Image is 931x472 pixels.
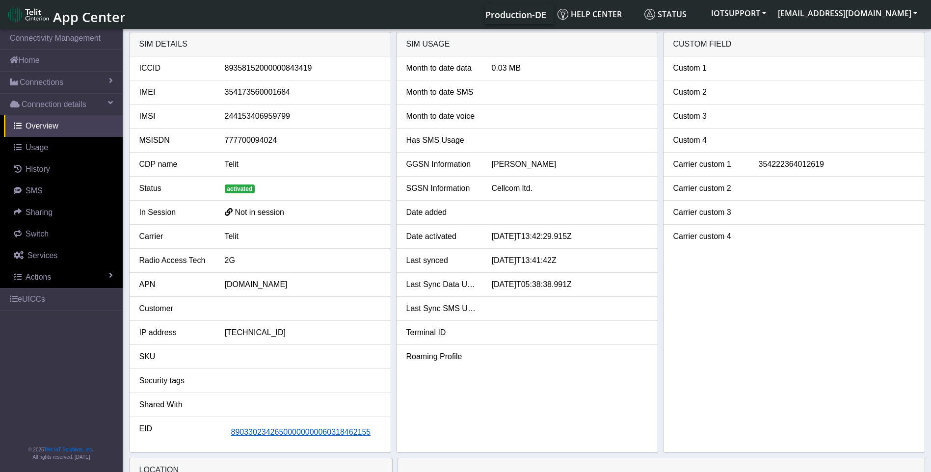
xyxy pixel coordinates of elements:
span: Not in session [235,208,285,216]
div: GGSN Information [399,158,484,170]
div: IP address [132,327,217,339]
div: Status [132,183,217,194]
div: 89358152000000843419 [217,62,388,74]
a: Your current platform instance [485,4,546,24]
span: Connection details [22,99,86,110]
a: Telit IoT Solutions, Inc. [44,447,93,452]
div: [DATE]T13:42:29.915Z [484,231,655,242]
div: Last synced [399,255,484,266]
a: Usage [4,137,123,158]
div: Carrier custom 1 [666,158,751,170]
div: Last Sync Data Usage [399,279,484,290]
div: Month to date data [399,62,484,74]
a: Status [640,4,705,24]
button: 89033023426500000000060318462155 [225,423,377,442]
button: IOTSUPPORT [705,4,772,22]
span: Services [27,251,57,260]
div: CDP name [132,158,217,170]
div: [DATE]T05:38:38.991Z [484,279,655,290]
img: knowledge.svg [558,9,568,20]
div: [DOMAIN_NAME] [217,279,388,290]
div: Custom 4 [666,134,751,146]
a: Switch [4,223,123,245]
span: Status [644,9,687,20]
div: 354173560001684 [217,86,388,98]
div: Date activated [399,231,484,242]
div: Carrier custom 3 [666,207,751,218]
button: [EMAIL_ADDRESS][DOMAIN_NAME] [772,4,923,22]
div: 0.03 MB [484,62,655,74]
div: SKU [132,351,217,363]
span: Overview [26,122,58,130]
div: In Session [132,207,217,218]
div: Security tags [132,375,217,387]
a: Overview [4,115,123,137]
div: Custom field [664,32,925,56]
div: Date added [399,207,484,218]
a: Help center [554,4,640,24]
div: [PERSON_NAME] [484,158,655,170]
div: 354222364012619 [751,158,922,170]
span: Usage [26,143,48,152]
div: ICCID [132,62,217,74]
div: SIM usage [397,32,658,56]
span: 89033023426500000000060318462155 [231,428,371,436]
div: Carrier custom 2 [666,183,751,194]
div: Custom 3 [666,110,751,122]
a: Services [4,245,123,266]
div: Cellcom ltd. [484,183,655,194]
span: activated [225,184,255,193]
div: SIM details [130,32,391,56]
span: Connections [20,77,63,88]
div: [DATE]T13:41:42Z [484,255,655,266]
div: MSISDN [132,134,217,146]
div: APN [132,279,217,290]
div: Month to date SMS [399,86,484,98]
div: SGSN Information [399,183,484,194]
div: Carrier custom 4 [666,231,751,242]
div: Month to date voice [399,110,484,122]
div: Custom 1 [666,62,751,74]
div: 2G [217,255,388,266]
div: 777700094024 [217,134,388,146]
div: Terminal ID [399,327,484,339]
span: Production-DE [485,9,546,21]
img: logo-telit-cinterion-gw-new.png [8,7,49,23]
div: Shared With [132,399,217,411]
div: [TECHNICAL_ID] [217,327,388,339]
div: Radio Access Tech [132,255,217,266]
div: Last Sync SMS Usage [399,303,484,315]
a: Actions [4,266,123,288]
a: App Center [8,4,124,25]
img: status.svg [644,9,655,20]
span: History [26,165,50,173]
a: SMS [4,180,123,202]
div: IMSI [132,110,217,122]
span: Help center [558,9,622,20]
div: Telit [217,231,388,242]
div: 244153406959799 [217,110,388,122]
span: Actions [26,273,51,281]
span: Sharing [26,208,53,216]
div: Custom 2 [666,86,751,98]
span: Switch [26,230,49,238]
div: IMEI [132,86,217,98]
span: App Center [53,8,126,26]
div: Telit [217,158,388,170]
div: Customer [132,303,217,315]
span: SMS [26,186,43,195]
a: History [4,158,123,180]
div: Has SMS Usage [399,134,484,146]
div: Roaming Profile [399,351,484,363]
div: Carrier [132,231,217,242]
a: Sharing [4,202,123,223]
div: EID [132,423,217,442]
